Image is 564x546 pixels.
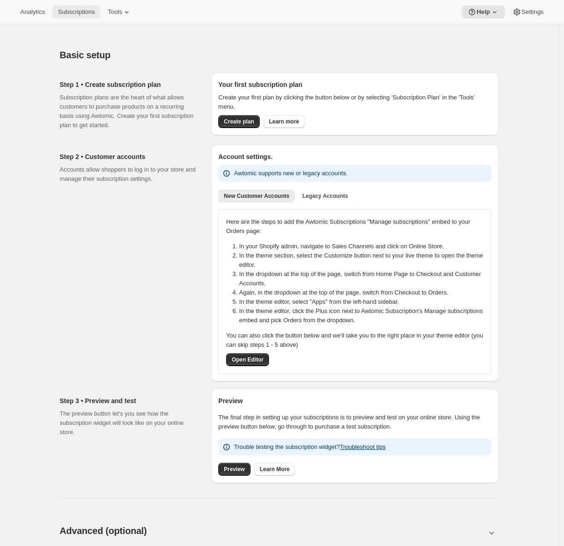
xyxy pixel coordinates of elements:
[218,152,491,161] h2: Account settings.
[60,396,196,405] h2: Step 3 • Preview and test
[234,169,347,178] p: Awtomic supports new or legacy accounts.
[269,118,299,125] span: Learn more
[302,192,348,200] span: Legacy Accounts
[254,463,295,476] a: Learn More
[218,463,250,476] a: Preview
[218,413,491,431] p: The final step in setting up your subscriptions is to preview and test on your online store. Usin...
[218,80,491,89] h2: Your first subscription plan
[60,526,147,536] span: Advanced (optional)
[226,331,484,350] p: You can also click the button below and we'll take you to the right place in your theme editor (y...
[102,6,137,18] button: Tools
[477,8,490,16] span: Help
[218,115,259,128] button: Create plan
[60,165,196,184] p: Accounts allow shoppers to log in to your store and manage their subscription settings.
[239,297,489,307] li: In the theme editor, select "Apps" from the left-hand sidebar.
[60,152,196,161] h2: Step 2 • Customer accounts
[462,6,505,18] button: Help
[224,192,289,200] span: New Customer Accounts
[218,396,491,405] h2: Preview
[218,190,295,202] button: New Customer Accounts
[218,93,491,111] p: Create your first plan by clicking the button below or by selecting 'Subscription Plan' in the 'T...
[297,190,354,202] button: Legacy Accounts
[239,307,489,325] li: In the theme editor, click the Plus icon next to Awtomic Subscription's Manage subscriptions embe...
[15,6,50,18] button: Analytics
[264,115,305,128] a: Learn more
[521,8,544,16] span: Settings
[239,270,489,288] li: In the dropdown at the top of the page, switch from Home Page to Checkout and Customer Accounts.
[234,442,386,452] p: Trouble testing the subscription widget?
[108,8,122,16] span: Tools
[239,251,489,270] li: In the theme section, select the Customize button next to your live theme to open the theme editor.
[60,93,196,130] p: Subscription plans are the heart of what allows customers to purchase products on a recurring bas...
[60,50,110,60] span: Basic setup
[239,288,489,297] li: Again, in the dropdown at the top of the page, switch from Checkout to Orders.
[224,118,254,125] span: Create plan
[60,409,196,437] p: The preview button let’s you see how the subscription widget will look like on your online store.
[507,6,549,18] button: Settings
[224,466,245,473] span: Preview
[58,8,95,16] span: Subscriptions
[52,6,100,18] button: Subscriptions
[260,466,290,473] span: Learn More
[232,356,264,363] span: Open Editor
[20,8,45,16] span: Analytics
[239,242,489,251] li: In your Shopify admin, navigate to Sales Channels and click on Online Store.
[340,443,386,450] a: Troubleshoot tips
[226,217,484,236] p: Here are the steps to add the Awtomic Subscriptions "Manage subscriptions" embed to your Orders p...
[226,353,269,366] button: Open Editor
[60,80,196,89] h2: Step 1 • Create subscription plan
